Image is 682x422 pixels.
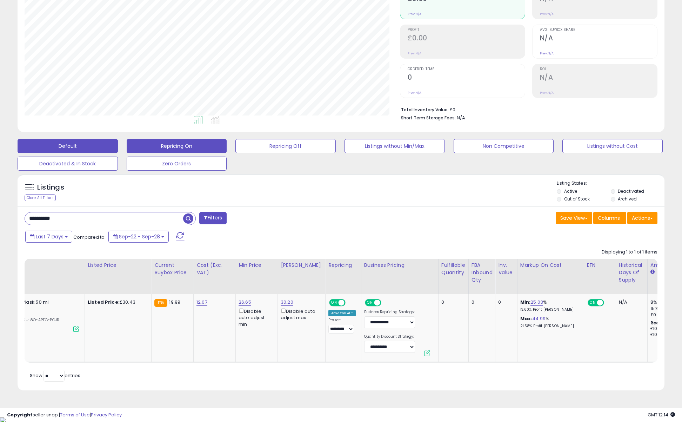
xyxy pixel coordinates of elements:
a: 44.99 [532,315,546,322]
small: Prev: N/A [408,91,421,95]
button: Non Competitive [454,139,554,153]
button: Zero Orders [127,157,227,171]
span: Last 7 Days [36,233,63,240]
div: Repricing [328,262,358,269]
label: Deactivated [618,188,644,194]
a: Privacy Policy [91,411,122,418]
div: Fulfillable Quantity [441,262,466,276]
div: 0 [498,299,511,305]
label: Quantity Discount Strategy: [364,334,415,339]
span: ON [330,300,339,306]
div: 0 [441,299,463,305]
div: Historical Days Of Supply [619,262,644,284]
h2: N/A [540,73,657,83]
h5: Listings [37,183,64,192]
p: Listing States: [557,180,664,187]
div: Business Pricing [364,262,435,269]
small: Amazon Fees. [650,269,655,275]
b: Total Inventory Value: [401,107,449,113]
div: FBA inbound Qty [472,262,493,284]
button: Last 7 Days [25,231,72,243]
div: Preset: [328,318,356,334]
div: Current Buybox Price [154,262,190,276]
button: Sep-22 - Sep-28 [108,231,169,243]
label: Archived [618,196,637,202]
span: N/A [457,114,465,121]
h2: £0.00 [408,34,525,44]
span: Show: entries [30,372,80,379]
span: Columns [598,215,620,222]
span: Ordered Items [408,67,525,71]
h2: N/A [540,34,657,44]
span: ON [588,300,597,306]
div: Displaying 1 to 1 of 1 items [602,249,657,256]
p: 21.58% Profit [PERSON_NAME] [520,324,579,329]
button: Filters [199,212,227,224]
div: Inv. value [498,262,514,276]
span: 2025-10-6 12:14 GMT [648,411,675,418]
button: Columns [593,212,626,224]
label: Out of Stock [564,196,590,202]
div: [PERSON_NAME] [281,262,322,269]
span: ON [366,300,374,306]
div: Cost (Exc. VAT) [196,262,233,276]
a: 26.65 [239,299,251,306]
span: OFF [345,300,356,306]
button: Listings without Min/Max [345,139,445,153]
div: Clear All Filters [25,194,56,201]
small: Prev: N/A [540,91,554,95]
button: Deactivated & In Stock [18,157,118,171]
th: The percentage added to the cost of goods (COGS) that forms the calculator for Min & Max prices. [517,259,584,294]
small: Prev: N/A [540,51,554,55]
span: OFF [603,300,614,306]
button: Default [18,139,118,153]
label: Business Repricing Strategy: [364,310,415,315]
small: Prev: N/A [408,51,421,55]
b: Listed Price: [88,299,120,305]
b: Min: [520,299,531,305]
button: Repricing Off [235,139,336,153]
button: Repricing On [127,139,227,153]
div: seller snap | | [7,412,122,418]
span: Profit [408,28,525,32]
div: Disable auto adjust max [281,307,320,321]
button: Save View [556,212,592,224]
a: 30.20 [281,299,293,306]
b: Max: [520,315,533,322]
strong: Copyright [7,411,33,418]
div: % [520,299,579,312]
div: EFN [587,262,613,269]
div: 0 [472,299,490,305]
small: FBA [154,299,167,307]
b: Short Term Storage Fees: [401,115,456,121]
button: Actions [627,212,657,224]
button: Listings without Cost [562,139,663,153]
span: Compared to: [73,234,106,240]
h2: 0 [408,73,525,83]
span: | SKU: 8O-APEG-PGJB [15,317,59,323]
span: ROI [540,67,657,71]
div: Min Price [239,262,275,269]
span: Avg. Buybox Share [540,28,657,32]
div: Markup on Cost [520,262,581,269]
a: Terms of Use [60,411,90,418]
small: Prev: N/A [408,12,421,16]
a: 12.07 [196,299,207,306]
div: Disable auto adjust min [239,307,272,328]
label: Active [564,188,577,194]
span: 19.99 [169,299,180,305]
div: % [520,316,579,329]
a: 25.03 [530,299,543,306]
small: Prev: N/A [540,12,554,16]
span: OFF [380,300,391,306]
div: Listed Price [88,262,148,269]
span: Sep-22 - Sep-28 [119,233,160,240]
li: £0 [401,105,652,113]
div: £30.43 [88,299,146,305]
div: N/A [619,299,642,305]
p: 13.60% Profit [PERSON_NAME] [520,307,579,312]
div: Amazon AI * [328,310,356,316]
